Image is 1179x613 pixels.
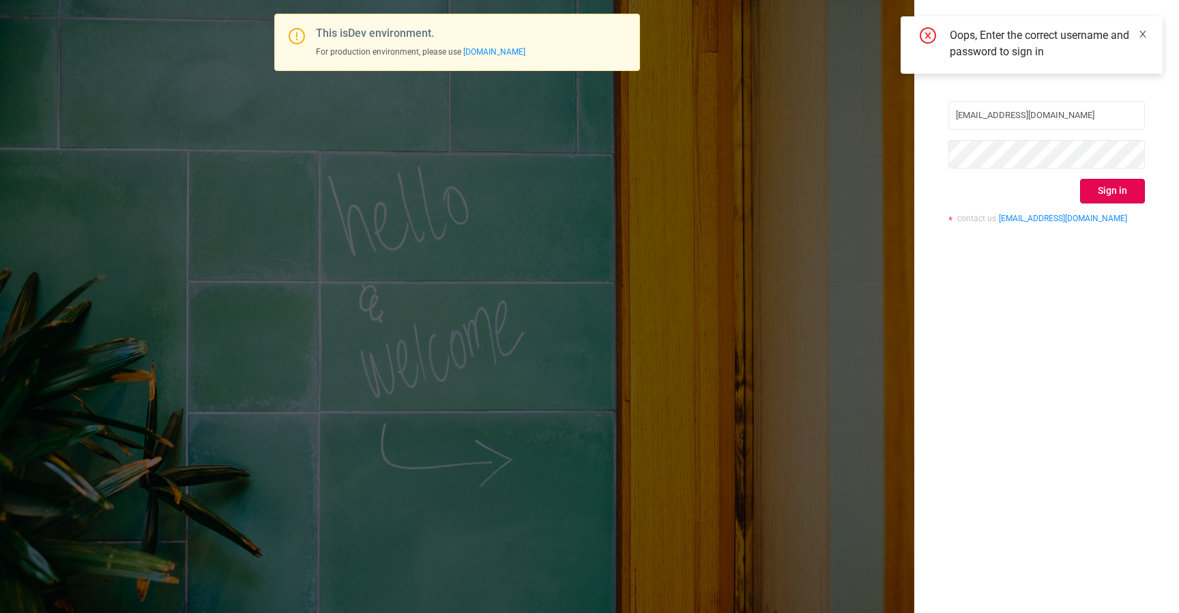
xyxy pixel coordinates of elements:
span: For production environment, please use [316,47,525,57]
button: Sign in [1080,179,1145,203]
input: Username [948,101,1145,130]
i: icon: close [1138,29,1148,39]
span: contact us [957,214,996,223]
i: icon: exclamation-circle [289,28,305,44]
i: icon: close-circle-o [920,27,936,46]
div: Oops, Enter the correct username and password to sign in [950,27,1146,60]
span: This is Dev environment. [316,27,434,40]
a: [EMAIL_ADDRESS][DOMAIN_NAME] [999,214,1127,223]
a: [DOMAIN_NAME] [463,47,525,57]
